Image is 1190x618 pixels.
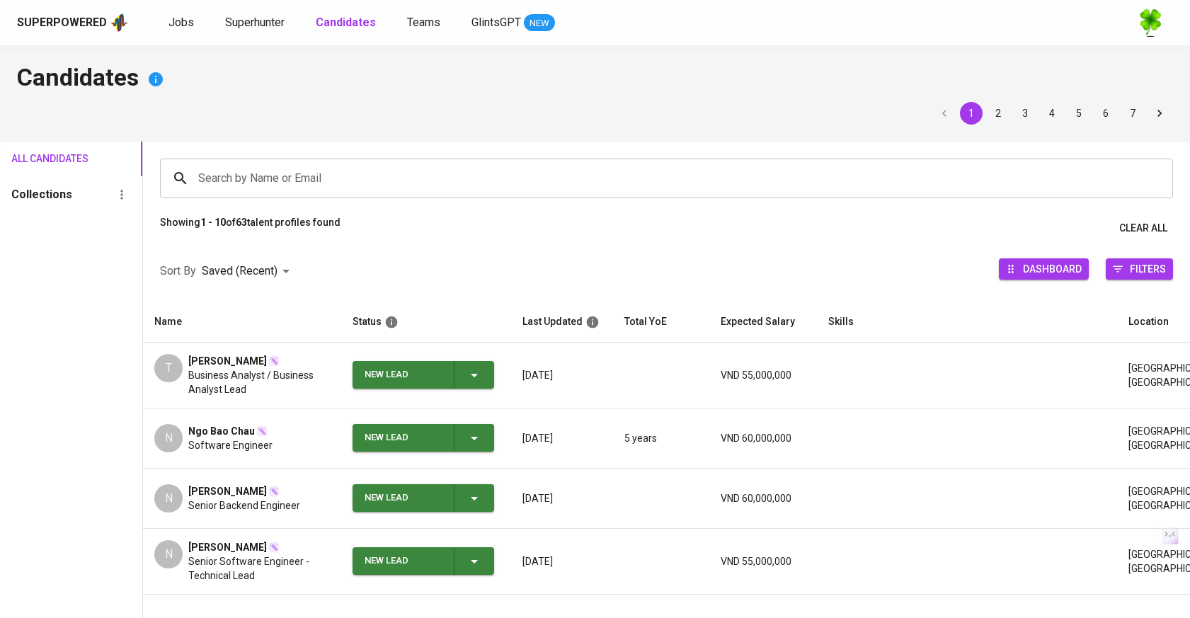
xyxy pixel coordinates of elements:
[188,554,330,583] span: Senior Software Engineer - Technical Lead
[1068,102,1090,125] button: Go to page 5
[154,540,183,568] div: N
[1114,215,1173,241] button: Clear All
[353,424,494,452] button: New Lead
[268,486,280,497] img: magic_wand.svg
[407,14,443,32] a: Teams
[202,258,294,285] div: Saved (Recent)
[1106,258,1173,280] button: Filters
[17,62,1173,96] h4: Candidates
[160,263,196,280] p: Sort By
[225,14,287,32] a: Superhunter
[522,431,602,445] p: [DATE]
[365,547,442,575] div: New Lead
[511,302,613,343] th: Last Updated
[365,424,442,452] div: New Lead
[1041,102,1063,125] button: Go to page 4
[709,302,817,343] th: Expected Salary
[471,16,521,29] span: GlintsGPT
[143,302,341,343] th: Name
[365,361,442,389] div: New Lead
[624,431,698,445] p: 5 years
[1121,102,1144,125] button: Go to page 7
[17,15,107,31] div: Superpowered
[188,540,267,554] span: [PERSON_NAME]
[202,263,278,280] p: Saved (Recent)
[168,16,194,29] span: Jobs
[168,14,197,32] a: Jobs
[353,361,494,389] button: New Lead
[268,542,280,553] img: magic_wand.svg
[999,258,1089,280] button: Dashboard
[471,14,555,32] a: GlintsGPT NEW
[1094,102,1117,125] button: Go to page 6
[188,424,255,438] span: Ngo Bao Chau
[188,438,273,452] span: Software Engineer
[613,302,709,343] th: Total YoE
[316,16,376,29] b: Candidates
[188,484,267,498] span: [PERSON_NAME]
[1136,8,1165,37] img: f9493b8c-82b8-4f41-8722-f5d69bb1b761.jpg
[1148,102,1171,125] button: Go to next page
[931,102,1173,125] nav: pagination navigation
[154,354,183,382] div: T
[188,368,330,396] span: Business Analyst / Business Analyst Lead
[522,554,602,568] p: [DATE]
[721,491,806,505] p: VND 60,000,000
[268,355,280,367] img: magic_wand.svg
[154,424,183,452] div: N
[960,102,983,125] button: page 1
[11,185,72,205] h6: Collections
[256,425,268,437] img: magic_wand.svg
[316,14,379,32] a: Candidates
[817,302,1117,343] th: Skills
[522,491,602,505] p: [DATE]
[1023,259,1082,278] span: Dashboard
[353,484,494,512] button: New Lead
[17,12,129,33] a: Superpoweredapp logo
[225,16,285,29] span: Superhunter
[154,484,183,513] div: N
[1130,259,1166,278] span: Filters
[188,498,300,513] span: Senior Backend Engineer
[721,368,806,382] p: VND 55,000,000
[522,368,602,382] p: [DATE]
[1119,219,1167,237] span: Clear All
[721,431,806,445] p: VND 60,000,000
[200,217,226,228] b: 1 - 10
[407,16,440,29] span: Teams
[188,354,267,368] span: [PERSON_NAME]
[110,12,129,33] img: app logo
[721,554,806,568] p: VND 55,000,000
[11,150,69,168] span: All Candidates
[1014,102,1036,125] button: Go to page 3
[341,302,511,343] th: Status
[160,215,341,241] p: Showing of talent profiles found
[353,547,494,575] button: New Lead
[987,102,1009,125] button: Go to page 2
[236,217,247,228] b: 63
[524,16,555,30] span: NEW
[365,484,442,512] div: New Lead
